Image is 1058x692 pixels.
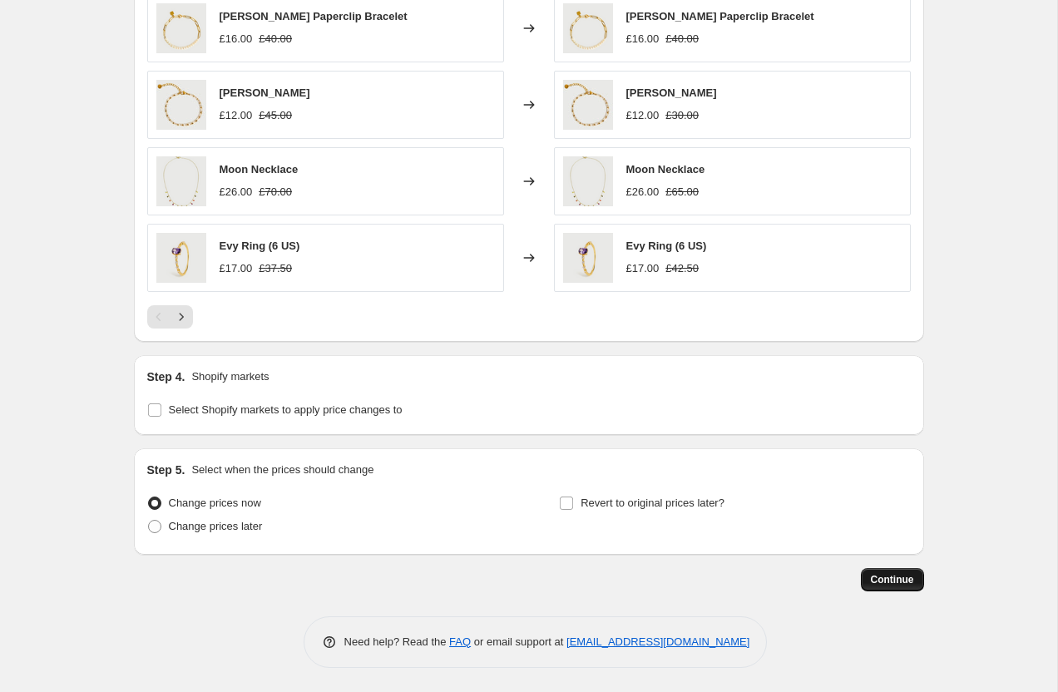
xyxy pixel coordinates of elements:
[563,3,613,53] img: Copyof2023DiaryTaupe_Drop1_2_5f1d90fa-0854-49e1-8e9b-6d0e7694c00e_80x.png
[147,462,185,478] h2: Step 5.
[566,635,749,648] a: [EMAIL_ADDRESS][DOMAIN_NAME]
[871,573,914,586] span: Continue
[259,185,292,198] span: £70.00
[220,32,253,45] span: £16.00
[626,185,660,198] span: £26.00
[191,368,269,385] p: Shopify markets
[156,156,206,206] img: Copyof2023DiaryTaupe_Drop1_8_7c83c784-4a60-4e76-8f47-c96f125614f1_80x.png
[259,32,292,45] span: £40.00
[169,520,263,532] span: Change prices later
[626,32,660,45] span: £16.00
[220,262,253,274] span: £17.00
[259,262,292,274] span: £37.50
[220,185,253,198] span: £26.00
[449,635,471,648] a: FAQ
[220,86,310,99] span: [PERSON_NAME]
[626,109,660,121] span: £12.00
[626,163,705,175] span: Moon Necklace
[344,635,450,648] span: Need help? Read the
[563,233,613,283] img: Copyof2023DiaryTaupe_Drop1_15_757eb9c4-8ca7-49a2-94e2-47b003a6df8c_80x.png
[191,462,373,478] p: Select when the prices should change
[156,3,206,53] img: Copyof2023DiaryTaupe_Drop1_2_5f1d90fa-0854-49e1-8e9b-6d0e7694c00e_80x.png
[471,635,566,648] span: or email support at
[626,262,660,274] span: £17.00
[147,368,185,385] h2: Step 4.
[665,185,699,198] span: £65.00
[220,240,300,252] span: Evy Ring (6 US)
[563,80,613,130] img: Lorraine_Bracelet_1_80x.jpg
[156,233,206,283] img: Copyof2023DiaryTaupe_Drop1_15_757eb9c4-8ca7-49a2-94e2-47b003a6df8c_80x.png
[665,32,699,45] span: £40.00
[626,86,717,99] span: [PERSON_NAME]
[259,109,292,121] span: £45.00
[220,10,408,22] span: [PERSON_NAME] Paperclip Bracelet
[861,568,924,591] button: Continue
[147,305,193,329] nav: Pagination
[156,80,206,130] img: Lorraine_Bracelet_1_80x.jpg
[220,163,299,175] span: Moon Necklace
[169,497,261,509] span: Change prices now
[665,109,699,121] span: £30.00
[581,497,724,509] span: Revert to original prices later?
[220,109,253,121] span: £12.00
[170,305,193,329] button: Next
[665,262,699,274] span: £42.50
[169,403,403,416] span: Select Shopify markets to apply price changes to
[626,10,814,22] span: [PERSON_NAME] Paperclip Bracelet
[626,240,707,252] span: Evy Ring (6 US)
[563,156,613,206] img: Copyof2023DiaryTaupe_Drop1_8_7c83c784-4a60-4e76-8f47-c96f125614f1_80x.png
